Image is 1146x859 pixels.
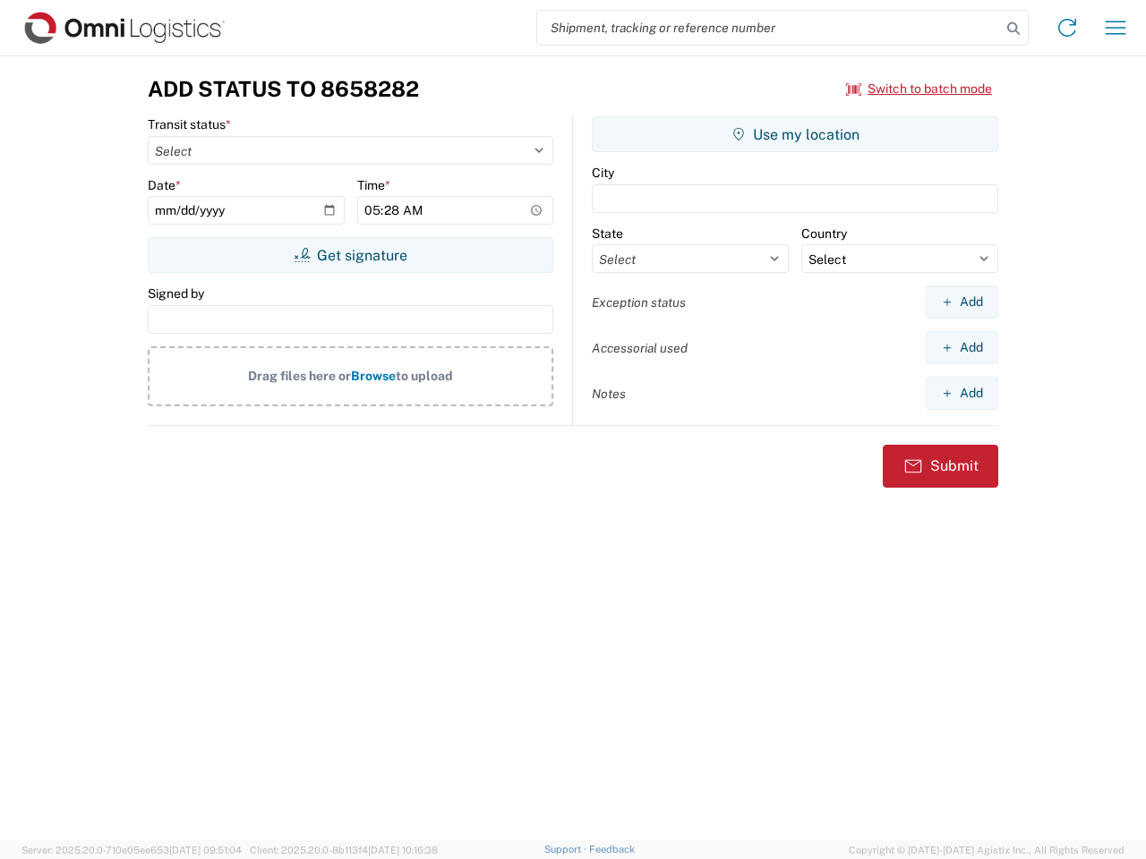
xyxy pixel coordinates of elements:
[148,116,231,132] label: Transit status
[248,369,351,383] span: Drag files here or
[250,845,438,855] span: Client: 2025.20.0-8b113f4
[846,74,992,104] button: Switch to batch mode
[801,225,847,242] label: Country
[537,11,1001,45] input: Shipment, tracking or reference number
[148,285,204,302] label: Signed by
[544,844,589,855] a: Support
[592,340,688,356] label: Accessorial used
[849,842,1125,858] span: Copyright © [DATE]-[DATE] Agistix Inc., All Rights Reserved
[148,237,553,273] button: Get signature
[926,331,998,364] button: Add
[357,177,390,193] label: Time
[169,845,242,855] span: [DATE] 09:51:04
[21,845,242,855] span: Server: 2025.20.0-710e05ee653
[396,369,453,383] span: to upload
[148,76,419,102] h3: Add Status to 8658282
[592,294,686,310] label: Exception status
[883,445,998,488] button: Submit
[368,845,438,855] span: [DATE] 10:16:38
[592,116,998,152] button: Use my location
[926,285,998,319] button: Add
[589,844,635,855] a: Feedback
[926,377,998,410] button: Add
[592,386,626,402] label: Notes
[148,177,181,193] label: Date
[592,165,614,181] label: City
[592,225,623,242] label: State
[351,369,396,383] span: Browse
